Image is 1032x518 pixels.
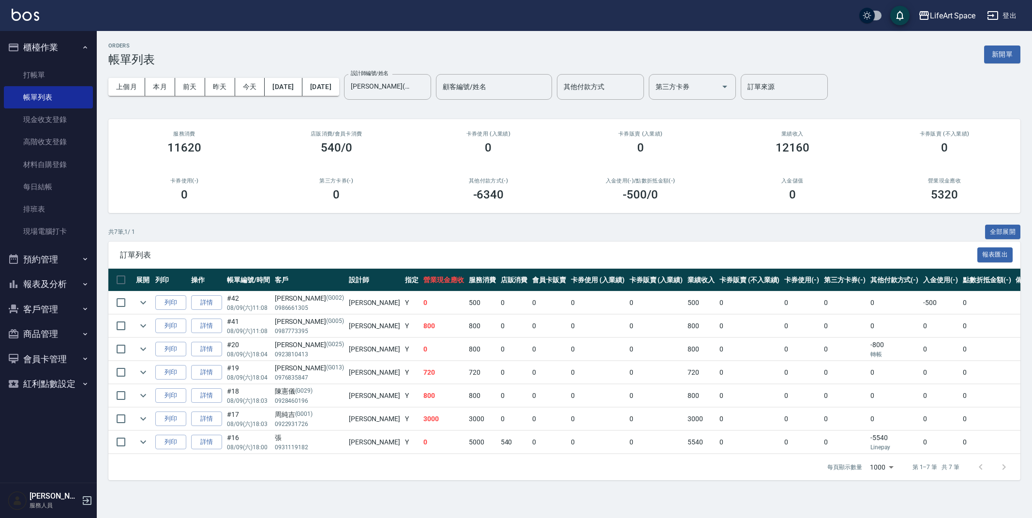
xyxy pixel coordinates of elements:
td: #18 [224,384,272,407]
button: LifeArt Space [914,6,979,26]
td: 3000 [466,408,498,430]
td: 0 [568,291,627,314]
td: 0 [782,431,822,454]
span: 訂單列表 [120,250,977,260]
td: [PERSON_NAME] [346,338,403,361]
th: 業績收入 [685,269,717,291]
img: Person [8,491,27,510]
button: expand row [136,388,150,403]
button: 本月 [145,78,175,96]
div: 1000 [866,454,897,480]
p: 0923810413 [275,350,344,359]
th: 卡券販賣 (入業績) [627,269,686,291]
p: 0987773395 [275,327,344,335]
th: 帳單編號/時間 [224,269,272,291]
th: 展開 [134,269,153,291]
td: 0 [822,361,868,384]
div: [PERSON_NAME] [275,340,344,350]
td: 0 [530,431,568,454]
div: 張 [275,433,344,443]
td: 0 [868,408,921,430]
td: 0 [530,315,568,337]
td: 0 [717,291,782,314]
td: 800 [466,338,498,361]
h2: 第三方卡券(-) [272,178,401,184]
p: 每頁顯示數量 [827,463,862,472]
td: 0 [868,384,921,407]
td: 0 [822,315,868,337]
h3: 5320 [931,188,958,201]
td: 800 [421,384,466,407]
p: 0931119182 [275,443,344,452]
button: expand row [136,295,150,310]
p: (G013) [326,363,344,373]
button: 商品管理 [4,321,93,347]
td: [PERSON_NAME] [346,431,403,454]
p: 0976835847 [275,373,344,382]
h2: 營業現金應收 [880,178,1009,184]
td: 0 [782,291,822,314]
td: 0 [530,384,568,407]
td: 0 [782,408,822,430]
th: 服務消費 [466,269,498,291]
h3: 0 [789,188,796,201]
h3: 0 [941,141,948,154]
td: 720 [466,361,498,384]
th: 入金使用(-) [921,269,960,291]
button: 紅利點數設定 [4,371,93,396]
h3: 0 [485,141,492,154]
td: 0 [717,384,782,407]
button: 前天 [175,78,205,96]
a: 詳情 [191,435,222,450]
td: 0 [960,384,1014,407]
a: 現金收支登錄 [4,108,93,131]
div: 周純吉 [275,410,344,420]
td: Y [403,361,421,384]
p: 服務人員 [30,501,79,510]
h2: 卡券販賣 (不入業績) [880,131,1009,137]
td: 0 [782,338,822,361]
td: 0 [822,431,868,454]
td: 0 [530,291,568,314]
p: 08/09 (六) 18:03 [227,420,270,428]
td: 0 [498,361,530,384]
div: 陳憲儀 [275,386,344,396]
td: [PERSON_NAME] [346,361,403,384]
button: expand row [136,365,150,380]
button: expand row [136,319,150,333]
p: 0922931726 [275,420,344,428]
p: 0928460196 [275,396,344,405]
td: 0 [568,384,627,407]
td: 0 [627,361,686,384]
a: 每日結帳 [4,176,93,198]
h2: ORDERS [108,43,155,49]
a: 高階收支登錄 [4,131,93,153]
button: 上個月 [108,78,145,96]
button: expand row [136,342,150,356]
a: 排班表 [4,198,93,220]
td: 0 [498,384,530,407]
h2: 店販消費 /會員卡消費 [272,131,401,137]
td: 0 [498,291,530,314]
h3: 540/0 [321,141,352,154]
td: 720 [421,361,466,384]
p: 08/09 (六) 11:08 [227,327,270,335]
th: 卡券販賣 (不入業績) [717,269,782,291]
td: 0 [717,431,782,454]
h3: 服務消費 [120,131,249,137]
p: 轉帳 [870,350,919,359]
td: 0 [960,338,1014,361]
button: 昨天 [205,78,235,96]
td: 0 [421,431,466,454]
button: 全部展開 [985,225,1021,240]
td: Y [403,431,421,454]
td: #20 [224,338,272,361]
button: save [890,6,910,25]
a: 材料自購登錄 [4,153,93,176]
h2: 卡券使用 (入業績) [424,131,553,137]
h3: 0 [333,188,340,201]
td: 540 [498,431,530,454]
button: expand row [136,435,150,449]
th: 店販消費 [498,269,530,291]
h2: 業績收入 [728,131,857,137]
